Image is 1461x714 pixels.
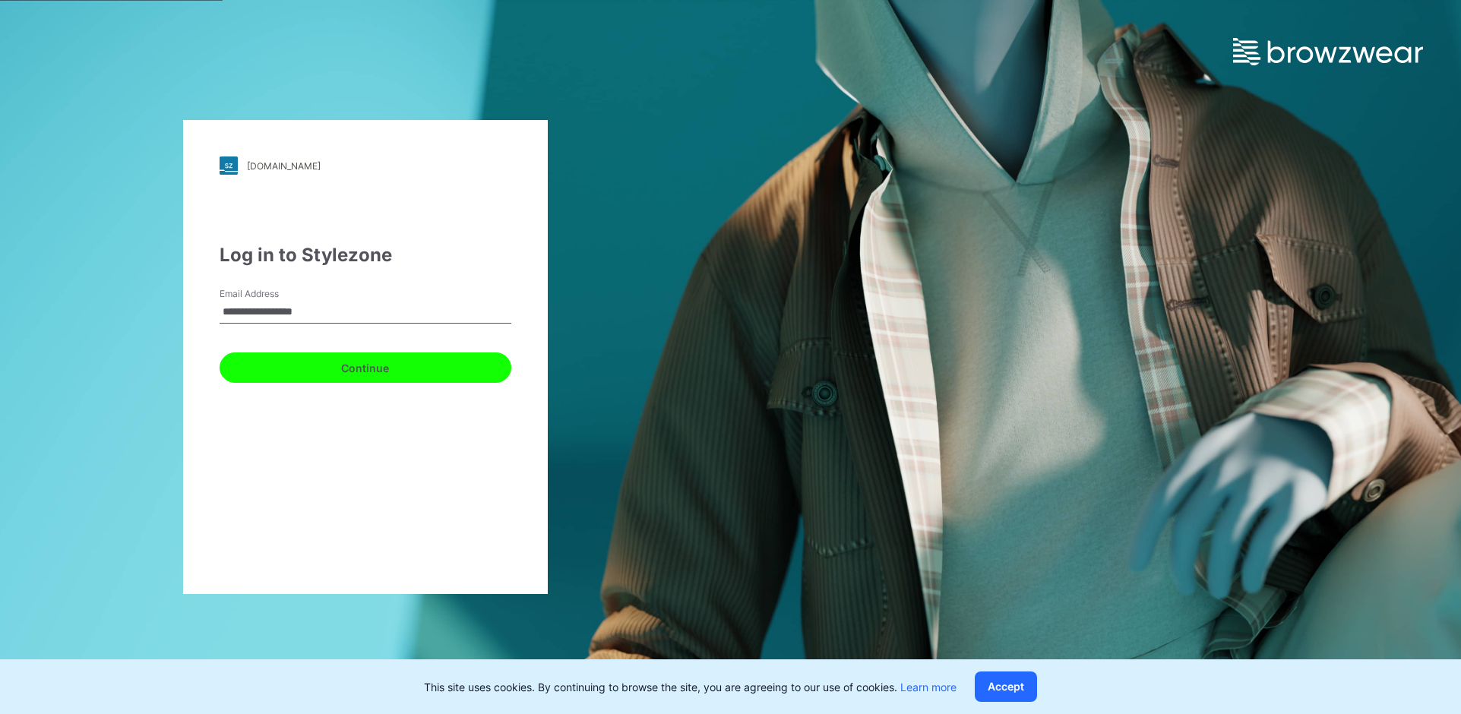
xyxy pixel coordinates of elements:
[220,156,511,175] a: [DOMAIN_NAME]
[424,679,957,695] p: This site uses cookies. By continuing to browse the site, you are agreeing to our use of cookies.
[247,160,321,172] div: [DOMAIN_NAME]
[900,681,957,693] a: Learn more
[220,156,238,175] img: stylezone-logo.562084cfcfab977791bfbf7441f1a819.svg
[220,242,511,269] div: Log in to Stylezone
[220,352,511,383] button: Continue
[1233,38,1423,65] img: browzwear-logo.e42bd6dac1945053ebaf764b6aa21510.svg
[220,287,326,301] label: Email Address
[975,671,1037,702] button: Accept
